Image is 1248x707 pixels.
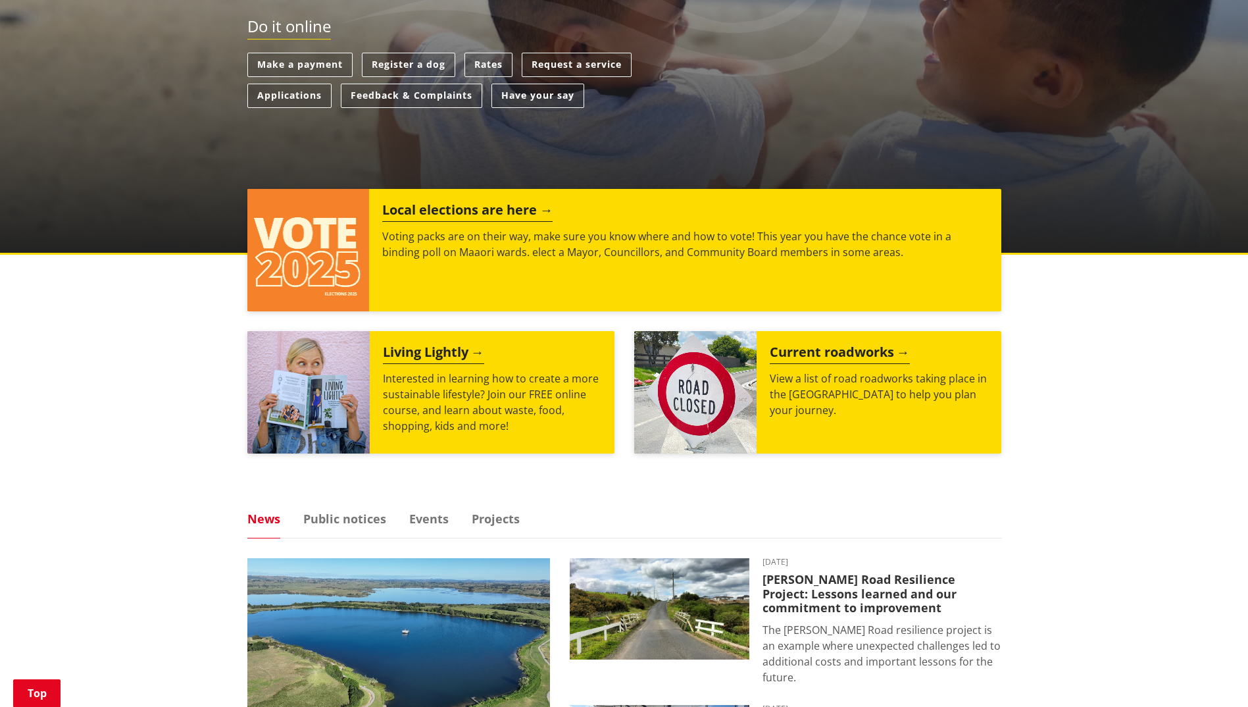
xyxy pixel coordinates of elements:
[247,53,353,77] a: Make a payment
[409,513,449,525] a: Events
[383,344,484,364] h2: Living Lightly
[341,84,482,108] a: Feedback & Complaints
[362,53,455,77] a: Register a dog
[570,558,749,660] img: PR-21222 Huia Road Relience Munro Road Bridge
[247,331,370,454] img: Mainstream Green Workshop Series
[522,53,632,77] a: Request a service
[762,573,1001,615] h3: [PERSON_NAME] Road Resilience Project: Lessons learned and our commitment to improvement
[472,513,520,525] a: Projects
[634,331,757,454] img: Road closed sign
[770,344,910,364] h2: Current roadworks
[247,189,1001,311] a: Local elections are here Voting packs are on their way, make sure you know where and how to vote!...
[247,189,370,311] img: Vote 2025
[303,513,386,525] a: Public notices
[13,679,61,707] a: Top
[382,228,987,260] p: Voting packs are on their way, make sure you know where and how to vote! This year you have the c...
[247,84,332,108] a: Applications
[382,202,553,222] h2: Local elections are here
[464,53,512,77] a: Rates
[247,513,280,525] a: News
[570,558,1001,685] a: [DATE] [PERSON_NAME] Road Resilience Project: Lessons learned and our commitment to improvement T...
[770,371,988,418] p: View a list of road roadworks taking place in the [GEOGRAPHIC_DATA] to help you plan your journey.
[762,558,1001,566] time: [DATE]
[762,622,1001,685] p: The [PERSON_NAME] Road resilience project is an example where unexpected challenges led to additi...
[383,371,601,434] p: Interested in learning how to create a more sustainable lifestyle? Join our FREE online course, a...
[491,84,584,108] a: Have your say
[247,17,331,40] h2: Do it online
[1187,652,1235,699] iframe: Messenger Launcher
[247,331,614,454] a: Living Lightly Interested in learning how to create a more sustainable lifestyle? Join our FREE o...
[634,331,1001,454] a: Current roadworks View a list of road roadworks taking place in the [GEOGRAPHIC_DATA] to help you...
